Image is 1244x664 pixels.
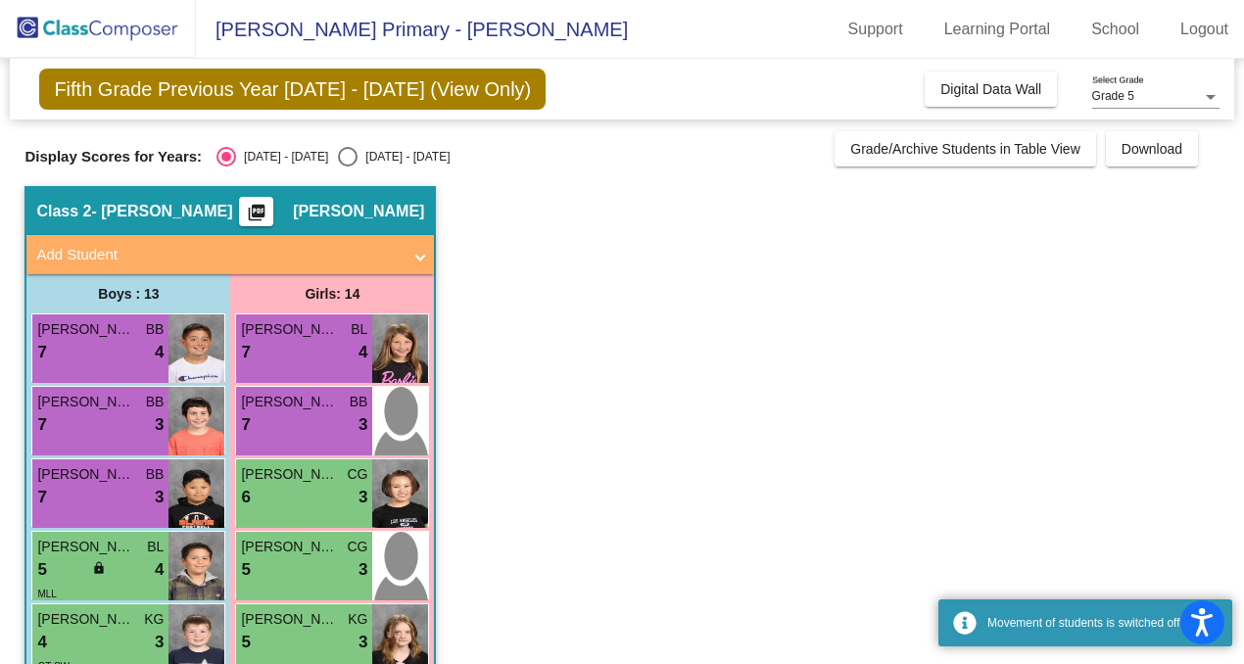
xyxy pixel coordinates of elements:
[925,71,1057,107] button: Digital Data Wall
[293,202,424,221] span: [PERSON_NAME]
[241,464,339,485] span: [PERSON_NAME]
[24,148,202,166] span: Display Scores for Years:
[359,485,367,510] span: 3
[241,537,339,557] span: [PERSON_NAME]
[37,392,135,412] span: [PERSON_NAME] [PERSON_NAME]
[92,561,106,575] span: lock
[245,203,268,230] mat-icon: picture_as_pdf
[358,148,450,166] div: [DATE] - [DATE]
[230,274,434,313] div: Girls: 14
[241,412,250,438] span: 7
[348,609,367,630] span: KG
[37,609,135,630] span: [PERSON_NAME]
[241,485,250,510] span: 6
[1076,14,1155,45] a: School
[155,340,164,365] span: 4
[37,630,46,655] span: 4
[37,319,135,340] span: [PERSON_NAME]
[833,14,919,45] a: Support
[37,589,56,599] span: MLL
[26,235,434,274] mat-expansion-panel-header: Add Student
[987,614,1218,632] div: Movement of students is switched off
[241,392,339,412] span: [PERSON_NAME]
[850,141,1080,157] span: Grade/Archive Students in Table View
[241,630,250,655] span: 5
[144,609,164,630] span: KG
[36,244,401,266] mat-panel-title: Add Student
[26,274,230,313] div: Boys : 13
[146,392,165,412] span: BB
[37,340,46,365] span: 7
[216,147,450,166] mat-radio-group: Select an option
[1165,14,1244,45] a: Logout
[155,630,164,655] span: 3
[359,557,367,583] span: 3
[39,69,546,110] span: Fifth Grade Previous Year [DATE] - [DATE] (View Only)
[347,464,367,485] span: CG
[359,412,367,438] span: 3
[155,557,164,583] span: 4
[146,319,165,340] span: BB
[241,340,250,365] span: 7
[155,485,164,510] span: 3
[359,630,367,655] span: 3
[241,319,339,340] span: [PERSON_NAME] [PERSON_NAME]
[37,464,135,485] span: [PERSON_NAME] [PERSON_NAME]
[37,485,46,510] span: 7
[155,412,164,438] span: 3
[239,197,273,226] button: Print Students Details
[91,202,232,221] span: - [PERSON_NAME]
[1092,89,1134,103] span: Grade 5
[241,557,250,583] span: 5
[241,609,339,630] span: [PERSON_NAME]
[929,14,1067,45] a: Learning Portal
[37,412,46,438] span: 7
[196,14,628,45] span: [PERSON_NAME] Primary - [PERSON_NAME]
[146,464,165,485] span: BB
[835,131,1096,166] button: Grade/Archive Students in Table View
[940,81,1041,97] span: Digital Data Wall
[236,148,328,166] div: [DATE] - [DATE]
[347,537,367,557] span: CG
[351,319,367,340] span: BL
[37,537,135,557] span: [PERSON_NAME]
[359,340,367,365] span: 4
[36,202,91,221] span: Class 2
[1106,131,1198,166] button: Download
[1122,141,1182,157] span: Download
[37,557,46,583] span: 5
[147,537,164,557] span: BL
[350,392,368,412] span: BB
